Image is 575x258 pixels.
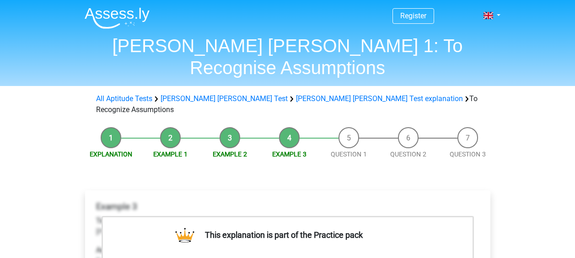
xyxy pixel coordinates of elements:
[96,246,135,254] b: Assumption
[96,216,110,225] b: Text
[92,93,483,115] div: To Recognize Assumptions
[96,215,479,237] p: [PERSON_NAME] should eat less chips to lose weight for the bike race [DATE].
[77,35,498,79] h1: [PERSON_NAME] [PERSON_NAME] 1: To Recognise Assumptions
[85,7,150,29] img: Assessly
[90,150,132,158] a: Explanation
[272,150,306,158] a: Example 3
[96,94,152,103] a: All Aptitude Tests
[331,150,367,158] a: Question 1
[390,150,426,158] a: Question 2
[161,94,288,103] a: [PERSON_NAME] [PERSON_NAME] Test
[450,150,486,158] a: Question 3
[296,94,463,103] a: [PERSON_NAME] [PERSON_NAME] Test explanation
[213,150,247,158] a: Example 2
[96,201,137,212] b: Example 3
[400,11,426,20] a: Register
[153,150,188,158] a: Example 1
